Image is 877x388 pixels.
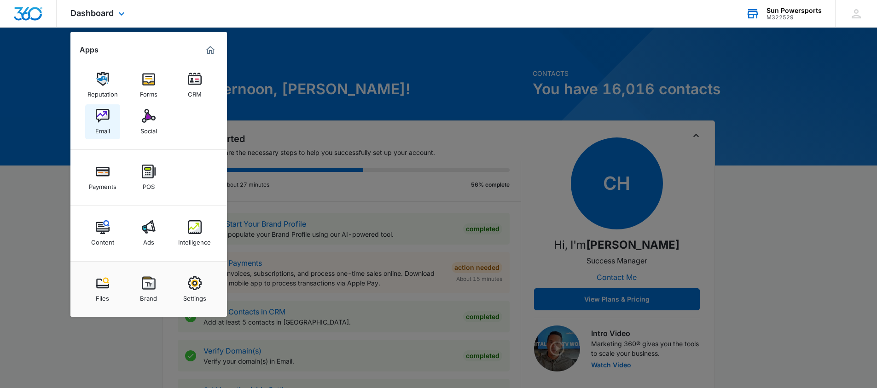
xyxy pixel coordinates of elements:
[177,68,212,103] a: CRM
[85,160,120,195] a: Payments
[131,216,166,251] a: Ads
[183,290,206,302] div: Settings
[767,14,822,21] div: account id
[178,234,211,246] div: Intelligence
[85,68,120,103] a: Reputation
[140,86,157,98] div: Forms
[131,160,166,195] a: POS
[143,178,155,190] div: POS
[177,216,212,251] a: Intelligence
[203,43,218,57] a: Marketing 360® Dashboard
[140,123,157,135] div: Social
[131,104,166,139] a: Social
[177,272,212,307] a: Settings
[188,86,202,98] div: CRM
[96,290,109,302] div: Files
[95,123,110,135] div: Email
[767,7,822,14] div: account name
[85,104,120,139] a: Email
[85,272,120,307] a: Files
[91,234,114,246] div: Content
[87,86,118,98] div: Reputation
[140,290,157,302] div: Brand
[70,8,114,18] span: Dashboard
[131,272,166,307] a: Brand
[89,178,116,190] div: Payments
[80,46,99,54] h2: Apps
[131,68,166,103] a: Forms
[143,234,154,246] div: Ads
[85,216,120,251] a: Content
